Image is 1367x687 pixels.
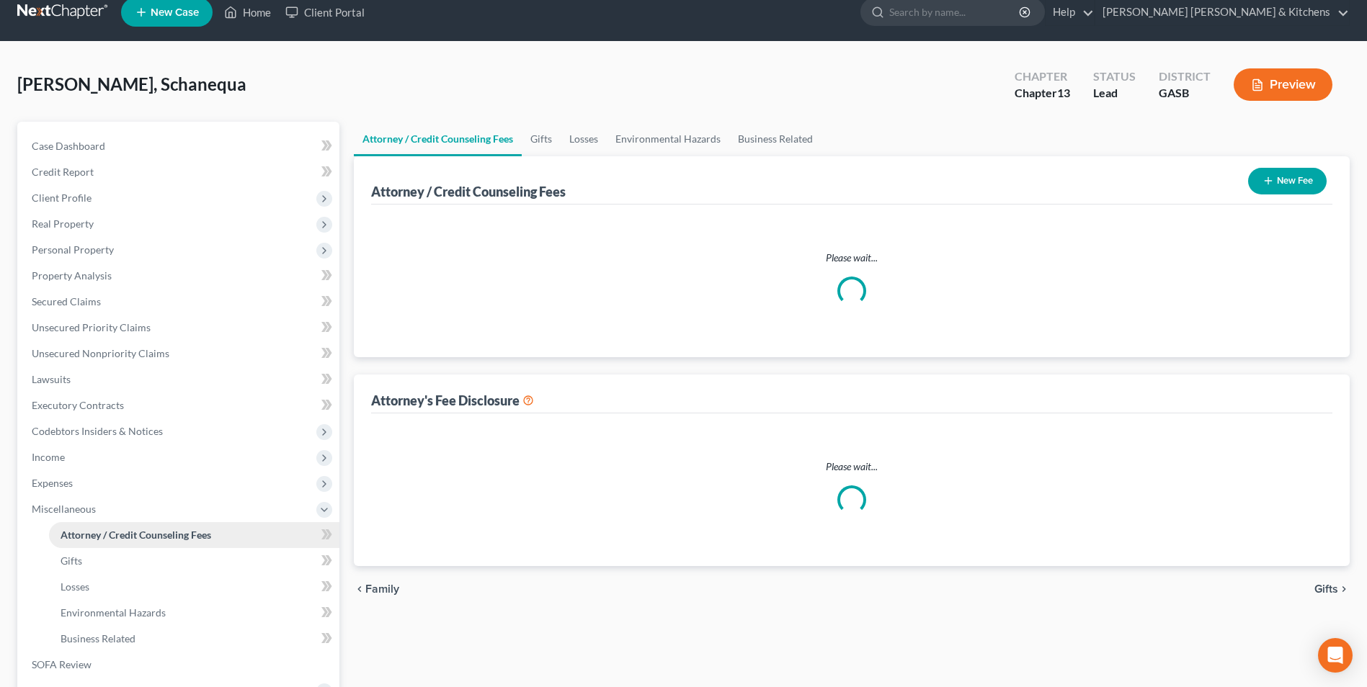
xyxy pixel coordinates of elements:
[49,600,339,626] a: Environmental Hazards
[49,574,339,600] a: Losses
[20,392,339,418] a: Executory Contracts
[32,477,73,489] span: Expenses
[32,166,94,178] span: Credit Report
[607,122,729,156] a: Environmental Hazards
[32,321,151,333] span: Unsecured Priority Claims
[61,529,211,541] span: Attorney / Credit Counseling Fees
[32,373,71,385] span: Lawsuits
[17,73,246,94] span: [PERSON_NAME], Schanequa
[61,580,89,593] span: Losses
[49,522,339,548] a: Attorney / Credit Counseling Fees
[1015,68,1070,85] div: Chapter
[1093,85,1136,102] div: Lead
[1338,583,1350,595] i: chevron_right
[1159,68,1211,85] div: District
[1234,68,1332,101] button: Preview
[522,122,561,156] a: Gifts
[1015,85,1070,102] div: Chapter
[383,251,1321,265] p: Please wait...
[354,583,399,595] button: chevron_left Family
[49,626,339,652] a: Business Related
[32,140,105,152] span: Case Dashboard
[371,392,534,409] div: Attorney's Fee Disclosure
[365,583,399,595] span: Family
[20,289,339,315] a: Secured Claims
[32,295,101,307] span: Secured Claims
[354,583,365,595] i: chevron_left
[1248,168,1327,194] button: New Fee
[20,652,339,678] a: SOFA Review
[32,658,92,670] span: SOFA Review
[32,399,124,411] span: Executory Contracts
[1159,85,1211,102] div: GASB
[20,367,339,392] a: Lawsuits
[1057,86,1070,99] span: 13
[32,269,112,282] span: Property Analysis
[20,133,339,159] a: Case Dashboard
[32,217,94,230] span: Real Property
[1093,68,1136,85] div: Status
[1314,583,1338,595] span: Gifts
[729,122,821,156] a: Business Related
[61,554,82,567] span: Gifts
[20,263,339,289] a: Property Analysis
[1318,638,1353,673] div: Open Intercom Messenger
[383,459,1321,474] p: Please wait...
[151,7,199,18] span: New Case
[61,632,135,645] span: Business Related
[20,315,339,341] a: Unsecured Priority Claims
[20,341,339,367] a: Unsecured Nonpriority Claims
[49,548,339,574] a: Gifts
[1314,583,1350,595] button: Gifts chevron_right
[32,451,65,463] span: Income
[20,159,339,185] a: Credit Report
[32,425,163,437] span: Codebtors Insiders & Notices
[354,122,522,156] a: Attorney / Credit Counseling Fees
[561,122,607,156] a: Losses
[32,347,169,359] span: Unsecured Nonpriority Claims
[32,243,114,256] span: Personal Property
[371,183,566,200] div: Attorney / Credit Counseling Fees
[61,606,166,619] span: Environmental Hazards
[32,503,96,515] span: Miscellaneous
[32,192,92,204] span: Client Profile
